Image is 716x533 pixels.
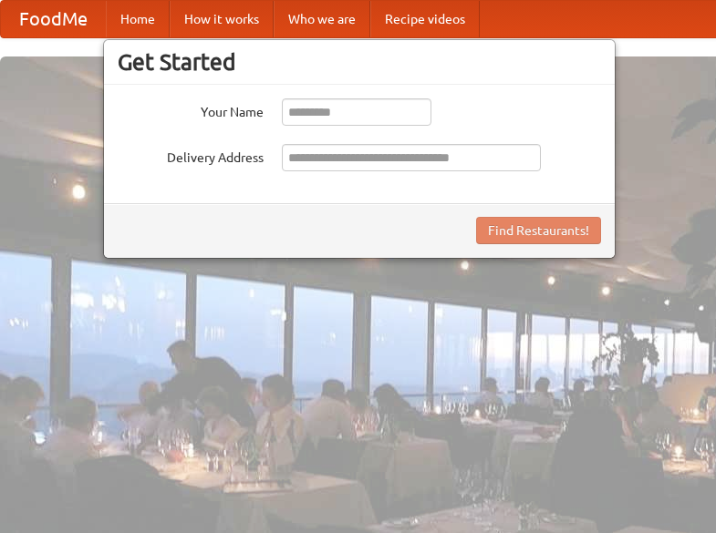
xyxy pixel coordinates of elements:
[370,1,480,37] a: Recipe videos
[118,144,264,167] label: Delivery Address
[476,217,601,244] button: Find Restaurants!
[106,1,170,37] a: Home
[1,1,106,37] a: FoodMe
[118,48,601,76] h3: Get Started
[118,98,264,121] label: Your Name
[274,1,370,37] a: Who we are
[170,1,274,37] a: How it works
